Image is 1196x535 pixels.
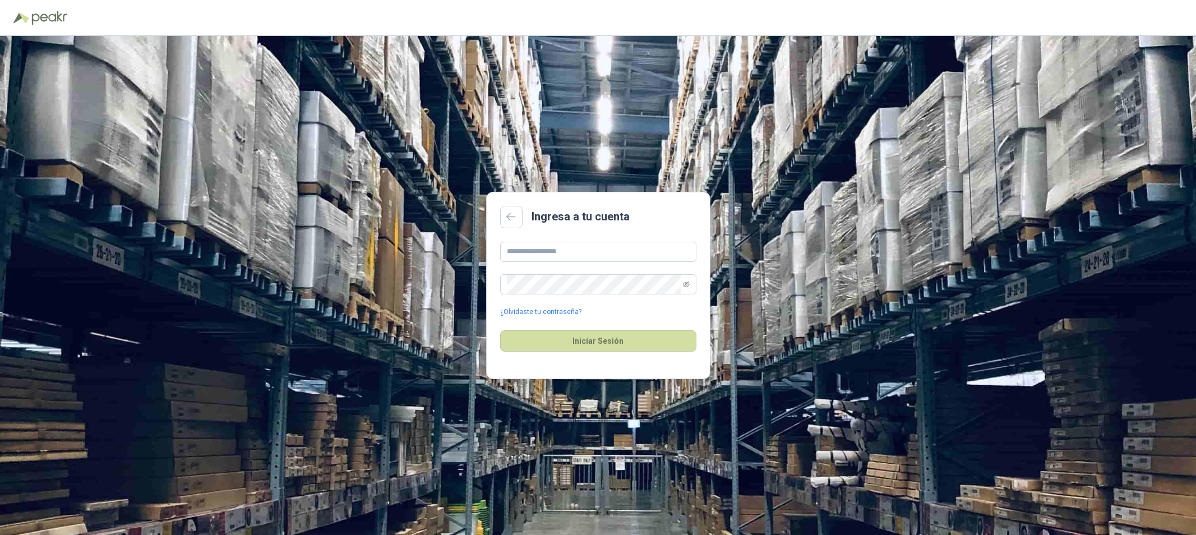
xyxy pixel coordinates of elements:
[13,12,29,24] img: Logo
[500,330,696,352] button: Iniciar Sesión
[31,11,67,25] img: Peakr
[500,307,581,317] a: ¿Olvidaste tu contraseña?
[683,281,690,288] span: eye-invisible
[532,208,630,225] h2: Ingresa a tu cuenta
